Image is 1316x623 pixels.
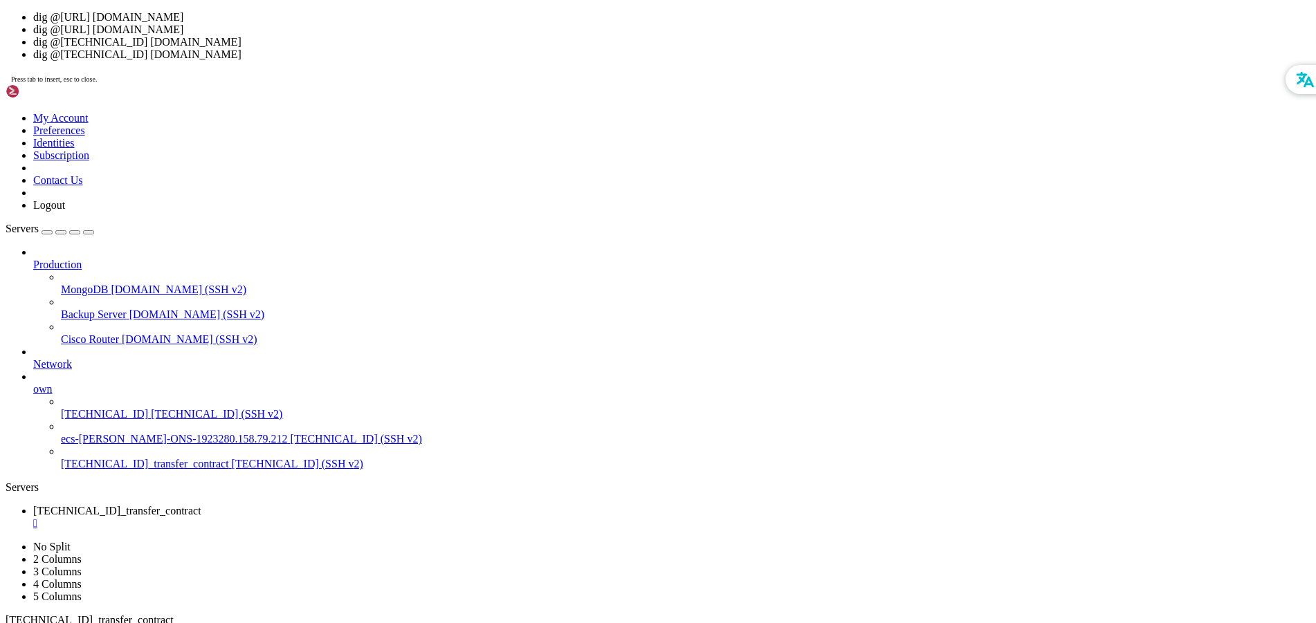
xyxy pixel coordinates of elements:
x-row: ;; ANSWER SECTION: [6,429,1136,440]
a:  [33,517,1310,530]
a: Subscription [33,149,89,161]
span: [DOMAIN_NAME] (SSH v2) [111,283,246,295]
a: Backup Server [DOMAIN_NAME] (SSH v2) [61,308,1310,321]
a: [TECHNICAL_ID] [TECHNICAL_ID] (SSH v2) [61,408,1310,420]
a: Logout [33,199,65,211]
li: Backup Server [DOMAIN_NAME] (SSH v2) [61,296,1310,321]
span: [TECHNICAL_ID]_transfer_contract [33,505,201,517]
span: Network [33,358,72,370]
x-row: [DOMAIN_NAME]. 300 IN SOA [DOMAIN_NAME]. [DOMAIN_NAME]. 1 7200 900 1209600 300 [6,194,1136,205]
li: ecs-[PERSON_NAME]-ONS-1923280.158.79.212 [TECHNICAL_ID] (SSH v2) [61,420,1310,445]
li: dig @[TECHNICAL_ID] [DOMAIN_NAME] [33,48,1310,61]
a: My Account [33,112,89,124]
li: dig @[URL] [DOMAIN_NAME] [33,11,1310,24]
li: Production [33,246,1310,346]
x-row: ;; AUTHORITY SECTION: [6,182,1136,194]
span: [TECHNICAL_ID] (SSH v2) [291,433,422,445]
a: MongoDB [DOMAIN_NAME] (SSH v2) [61,283,1310,296]
x-row: ;; global options: +cmd [6,64,1136,76]
x-row: ;; ->>HEADER<<- opcode: QUERY, status: NOERROR, id: 19639 [6,335,1136,346]
div: Servers [6,481,1310,494]
span: MongoDB [61,283,108,295]
x-row: ; <<>> DiG [DATE]-RH <<>> [DOMAIN_NAME] A [6,299,1136,311]
li: MongoDB [DOMAIN_NAME] (SSH v2) [61,271,1310,296]
x-row: ;; MSG SIZE rcvd: 95 [6,6,1136,17]
li: own [33,371,1310,470]
span: [TECHNICAL_ID]_transfer_contract [61,458,229,469]
span: Cisco Router [61,333,119,345]
x-row: ;; flags: qr rd ra; QUERY: 1, ANSWER: 1, AUTHORITY: 0, ADDITIONAL: 1 [6,346,1136,358]
x-row: ;[DOMAIN_NAME]. IN A [6,405,1136,417]
x-row: ;; MSG SIZE rcvd: 54 [6,499,1136,511]
a: No Split [33,541,71,552]
span: ecs-[PERSON_NAME]-ONS-1923280.158.79.212 [61,433,288,445]
span: [TECHNICAL_ID] (SSH v2) [151,408,282,420]
x-row: ;; WHEN: [DATE] [6,487,1136,499]
span: [DOMAIN_NAME] (SSH v2) [122,333,257,345]
span: Press tab to insert, esc to close. [11,75,97,83]
x-row: ;; QUESTION SECTION: [6,147,1136,158]
x-row: ; <<>> DiG [DATE]-RH <<>> [DOMAIN_NAME] A [6,53,1136,64]
a: Servers [6,223,94,234]
li: Network [33,346,1310,371]
li: [TECHNICAL_ID] [TECHNICAL_ID] (SSH v2) [61,396,1310,420]
a: 4 Columns [33,578,82,590]
x-row: ;; flags: qr rd ra; QUERY: 1, ANSWER: 0, AUTHORITY: 1, ADDITIONAL: 1 [6,100,1136,111]
span: [DOMAIN_NAME] (SSH v2) [129,308,265,320]
span: Servers [6,223,39,234]
a: Production [33,259,1310,271]
a: Identities [33,137,75,149]
a: Cisco Router [DOMAIN_NAME] (SSH v2) [61,333,1310,346]
img: Shellngn [6,84,85,98]
div: (28, 44) [169,523,174,534]
x-row: ; EDNS: version: 0, flags:; udp: 4096 [6,382,1136,393]
x-row: ;[DOMAIN_NAME]. IN A [6,158,1136,170]
a: own [33,383,1310,396]
li: dig @[URL] [DOMAIN_NAME] [33,24,1310,36]
x-row: ;; Query time: 31 msec [6,464,1136,476]
a: Preferences [33,124,85,136]
x-row: ; EDNS: version: 0, flags:; udp: 4096 [6,135,1136,147]
li: [TECHNICAL_ID]_transfer_contract [TECHNICAL_ID] (SSH v2) [61,445,1310,470]
a: Contact Us [33,174,83,186]
span: [TECHNICAL_ID] [61,408,148,420]
x-row: [root@ecs-[PERSON_NAME] linux]# dig [DOMAIN_NAME] A [6,29,1136,41]
x-row: ;; Got answer: [6,323,1136,335]
li: Cisco Router [DOMAIN_NAME] (SSH v2) [61,321,1310,346]
x-row: [root@ecs-[PERSON_NAME] linux]# dig [DOMAIN_NAME] A [6,276,1136,288]
li: dig @[TECHNICAL_ID] [DOMAIN_NAME] [33,36,1310,48]
a: [TECHNICAL_ID]_transfer_contract [TECHNICAL_ID] (SSH v2) [61,458,1310,470]
x-row: ;; WHEN: [DATE] [6,241,1136,252]
a: 80.158.76.203_transfer_contract [33,505,1310,530]
a: Network [33,358,1310,371]
x-row: ;; Got answer: [6,76,1136,88]
a: ecs-[PERSON_NAME]-ONS-1923280.158.79.212 [TECHNICAL_ID] (SSH v2) [61,433,1310,445]
x-row: ;; Query time: 23 msec [6,217,1136,229]
a: 5 Columns [33,591,82,602]
x-row: ;; MSG SIZE rcvd: 124 [6,252,1136,264]
x-row: ;; ->>HEADER<<- opcode: QUERY, status: NOERROR, id: 37567 [6,88,1136,100]
span: [TECHNICAL_ID] (SSH v2) [232,458,363,469]
x-row: ;; OPT PSEUDOSECTION: [6,370,1136,382]
x-row: ;; QUESTION SECTION: [6,393,1136,405]
a: 3 Columns [33,566,82,577]
a: 2 Columns [33,553,82,565]
span: Production [33,259,82,270]
span: Backup Server [61,308,127,320]
span: own [33,383,53,395]
x-row: ;; global options: +cmd [6,311,1136,323]
x-row: ;; SERVER: [TECHNICAL_ID]([TECHNICAL_ID]) [6,476,1136,487]
x-row: [root@ecs-[PERSON_NAME] linux]# dig @ [6,523,1136,534]
x-row: [DOMAIN_NAME]. 1799 IN A [TECHNICAL_ID] [6,440,1136,452]
x-row: ;; SERVER: [TECHNICAL_ID]([TECHNICAL_ID]) [6,229,1136,241]
x-row: ;; OPT PSEUDOSECTION: [6,123,1136,135]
